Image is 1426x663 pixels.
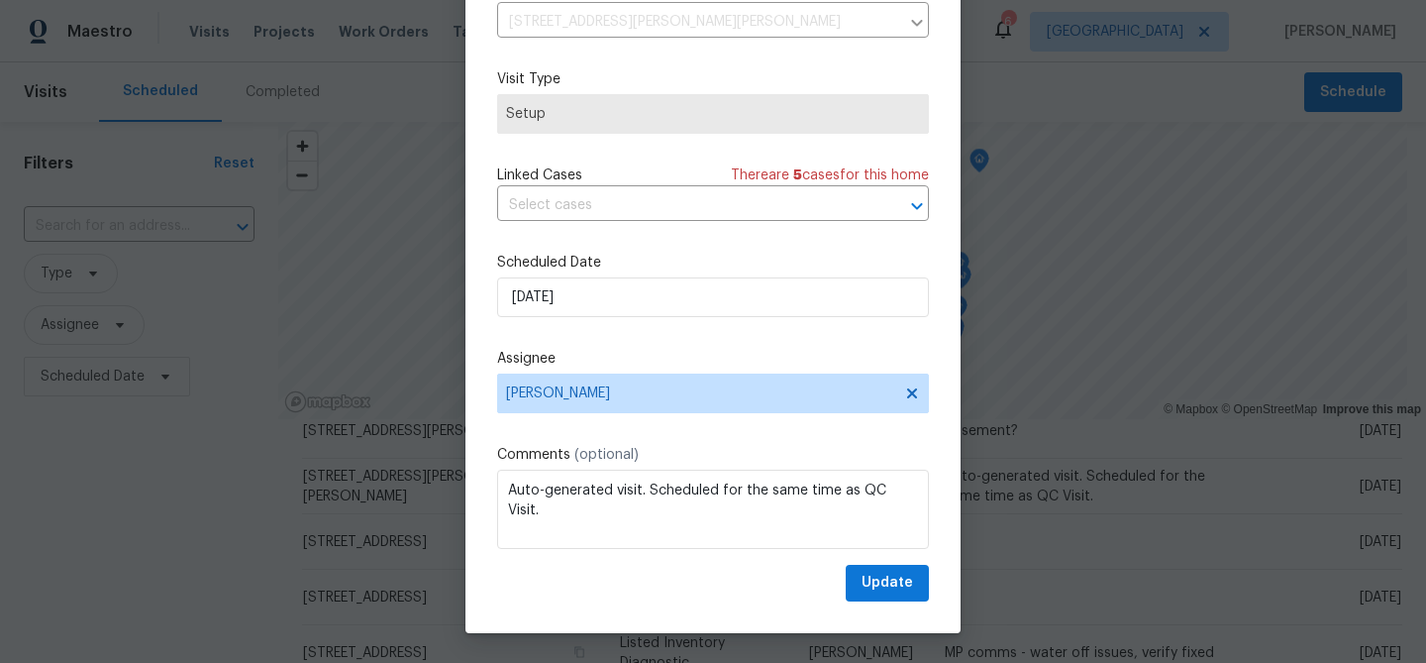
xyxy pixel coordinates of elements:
input: Select cases [497,190,873,221]
input: Enter in an address [497,7,899,38]
label: Scheduled Date [497,253,929,273]
button: Update [846,565,929,602]
textarea: Auto-generated visit. Scheduled for the same time as QC Visit. [497,470,929,549]
span: Update [862,571,913,596]
span: Setup [506,104,920,124]
span: (optional) [574,448,639,462]
label: Comments [497,445,929,465]
label: Assignee [497,349,929,369]
span: Linked Cases [497,166,582,185]
button: Open [903,192,931,220]
input: M/D/YYYY [497,277,929,317]
span: There are case s for this home [731,166,929,185]
span: [PERSON_NAME] [506,386,894,401]
label: Visit Type [497,69,929,89]
span: 5 [793,168,802,182]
